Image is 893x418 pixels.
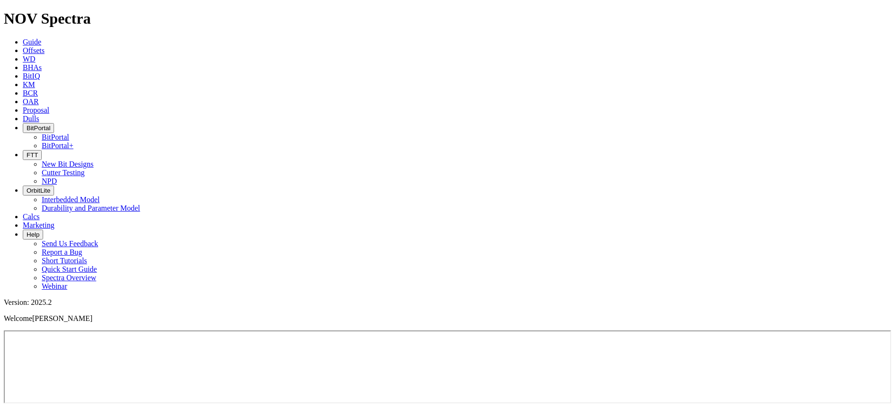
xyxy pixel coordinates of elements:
a: NPD [42,177,57,185]
a: BitPortal [42,133,69,141]
a: Short Tutorials [42,257,87,265]
a: Proposal [23,106,49,114]
a: Offsets [23,46,45,54]
a: BHAs [23,63,42,71]
button: OrbitLite [23,186,54,196]
a: KM [23,80,35,89]
button: BitPortal [23,123,54,133]
h1: NOV Spectra [4,10,889,27]
a: Durability and Parameter Model [42,204,140,212]
a: Report a Bug [42,248,82,256]
a: Webinar [42,282,67,290]
a: Dulls [23,115,39,123]
a: Cutter Testing [42,169,85,177]
a: Spectra Overview [42,274,96,282]
a: BitIQ [23,72,40,80]
a: New Bit Designs [42,160,93,168]
span: [PERSON_NAME] [32,314,92,322]
a: BitPortal+ [42,142,73,150]
a: WD [23,55,36,63]
a: Interbedded Model [42,196,100,204]
p: Welcome [4,314,889,323]
button: Help [23,230,43,240]
a: Send Us Feedback [42,240,98,248]
span: FTT [27,151,38,159]
a: Quick Start Guide [42,265,97,273]
span: BitPortal [27,125,50,132]
div: Version: 2025.2 [4,298,889,307]
a: Calcs [23,213,40,221]
button: FTT [23,150,42,160]
span: Help [27,231,39,238]
span: OrbitLite [27,187,50,194]
a: Guide [23,38,41,46]
a: OAR [23,98,39,106]
a: BCR [23,89,38,97]
a: Marketing [23,221,55,229]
